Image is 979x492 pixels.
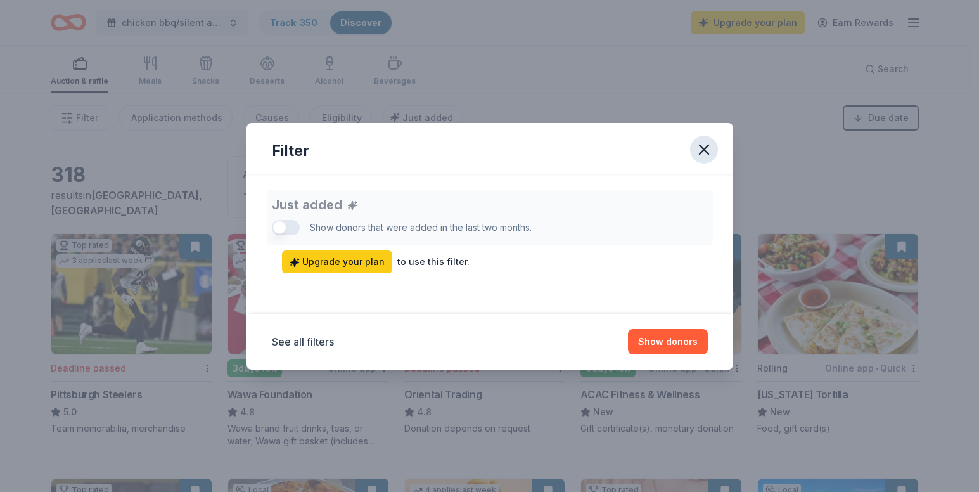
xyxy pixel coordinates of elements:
[628,329,708,354] button: Show donors
[272,334,334,349] button: See all filters
[282,250,392,273] a: Upgrade your plan
[290,254,385,269] span: Upgrade your plan
[397,254,470,269] div: to use this filter.
[272,141,309,161] div: Filter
